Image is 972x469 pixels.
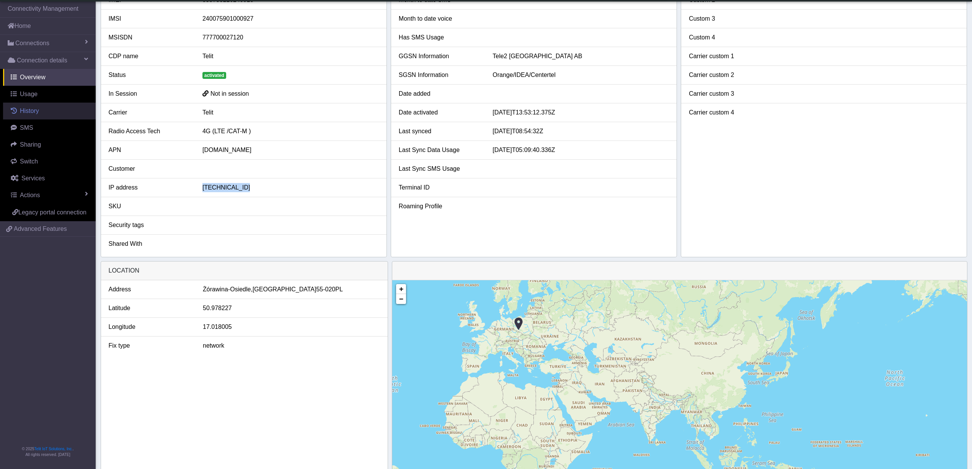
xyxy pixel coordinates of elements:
div: Status [103,70,197,80]
span: Connections [15,39,49,48]
a: Zoom in [396,284,406,294]
span: Switch [20,158,38,165]
span: PL [335,285,343,294]
div: Security tags [103,221,197,230]
div: Carrier custom 4 [683,108,777,117]
div: Month to date voice [393,14,487,23]
div: Latitude [103,304,197,313]
div: Orange/IDEA/Centertel [487,70,675,80]
span: activated [202,72,226,79]
a: Zoom out [396,294,406,304]
span: [GEOGRAPHIC_DATA] [253,285,316,294]
div: Carrier [103,108,197,117]
div: Last Sync SMS Usage [393,164,487,173]
div: [DOMAIN_NAME] [197,145,385,155]
div: LOCATION [101,261,388,280]
div: Terminal ID [393,183,487,192]
div: Custom 4 [683,33,777,42]
div: Telit [197,108,385,117]
span: Connection details [17,56,67,65]
div: 17.018005 [197,322,386,332]
a: History [3,103,96,119]
div: Telit [197,52,385,61]
div: Date activated [393,108,487,117]
div: In Session [103,89,197,98]
div: [DATE]T13:53:12.375Z [487,108,675,117]
a: Telit IoT Solutions, Inc. [34,447,73,451]
div: SGSN Information [393,70,487,80]
div: Address [103,285,197,294]
div: Tele2 [GEOGRAPHIC_DATA] AB [487,52,675,61]
a: Usage [3,86,96,103]
a: Actions [3,187,96,204]
span: Overview [20,74,46,80]
div: Roaming Profile [393,202,487,211]
div: Has SMS Usage [393,33,487,42]
div: APN [103,145,197,155]
div: Customer [103,164,197,173]
div: [DATE]T08:54:32Z [487,127,675,136]
a: Overview [3,69,96,86]
span: SMS [20,124,33,131]
span: Legacy portal connection [18,209,86,216]
span: Usage [20,91,38,97]
div: Shared With [103,239,197,248]
div: CDP name [103,52,197,61]
span: 55-020 [316,285,335,294]
div: Date added [393,89,487,98]
div: Carrier custom 2 [683,70,777,80]
div: SKU [103,202,197,211]
div: Carrier custom 3 [683,89,777,98]
span: Advanced Features [14,224,67,234]
div: 4G (LTE /CAT-M ) [197,127,385,136]
div: Fix type [103,341,197,350]
div: IMSI [103,14,197,23]
div: Last Sync Data Usage [393,145,487,155]
a: SMS [3,119,96,136]
div: Carrier custom 1 [683,52,777,61]
div: 50.978227 [197,304,386,313]
a: Sharing [3,136,96,153]
a: Services [3,170,96,187]
span: Actions [20,192,40,198]
a: Switch [3,153,96,170]
div: 777700027120 [197,33,385,42]
span: Services [21,175,45,181]
div: 240075901000927 [197,14,385,23]
div: MSISDN [103,33,197,42]
span: History [20,108,39,114]
div: Radio Access Tech [103,127,197,136]
div: IP address [103,183,197,192]
div: [TECHNICAL_ID] [197,183,385,192]
div: network [197,341,386,350]
div: GGSN Information [393,52,487,61]
div: [DATE]T05:09:40.336Z [487,145,675,155]
span: Not in session [210,90,249,97]
div: Custom 3 [683,14,777,23]
div: Last synced [393,127,487,136]
div: Longitude [103,322,197,332]
span: Sharing [20,141,41,148]
span: Żórawina-Osiedle, [203,285,253,294]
